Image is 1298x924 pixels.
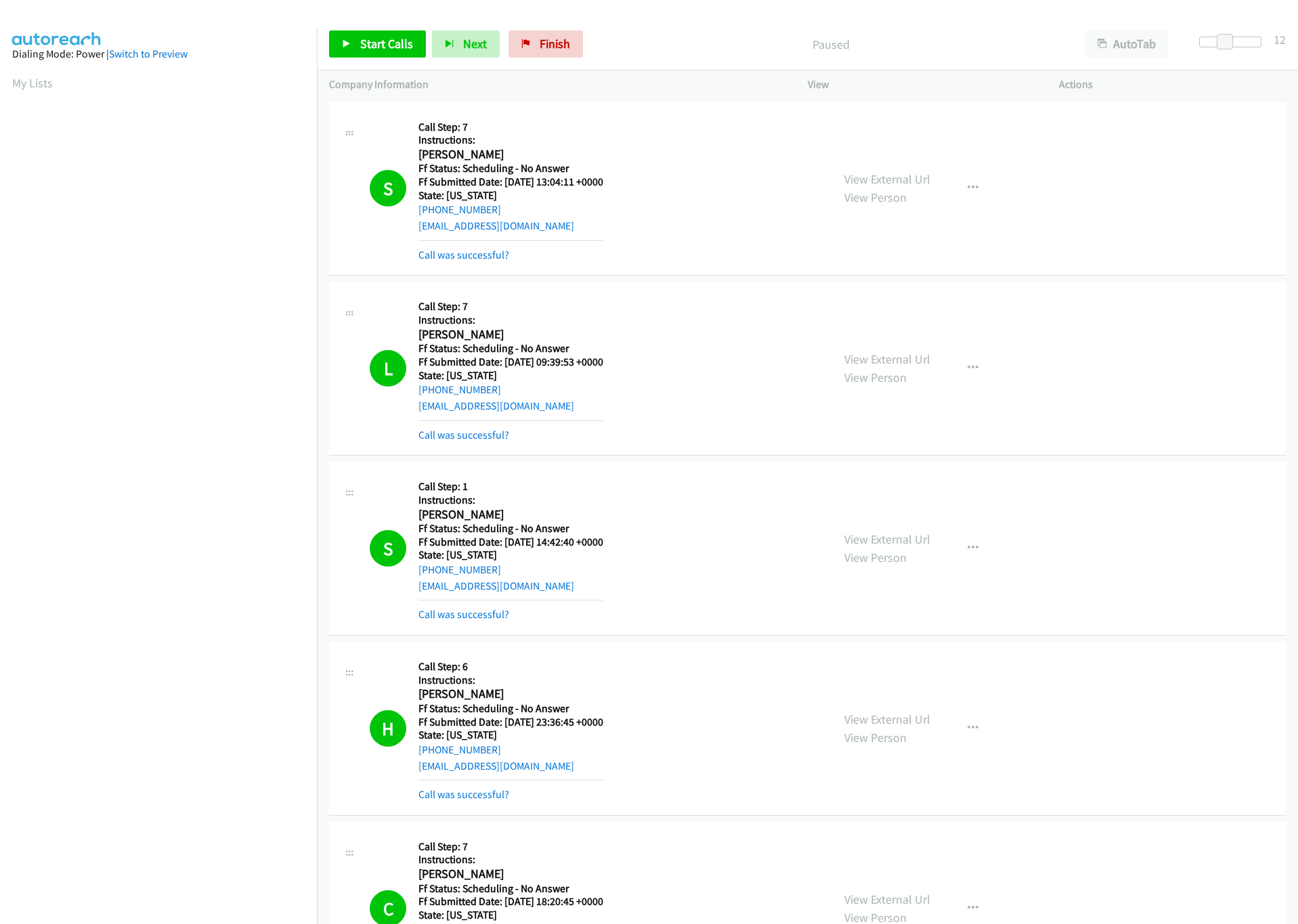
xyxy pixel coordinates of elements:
[418,895,603,908] h5: Ff Submitted Date: [DATE] 18:20:45 +0000
[432,30,500,58] button: Next
[844,171,930,187] a: View External Url
[418,686,603,702] h2: [PERSON_NAME]
[418,660,603,674] h5: Call Step: 6
[418,674,603,687] h5: Instructions:
[360,36,413,51] span: Start Calls
[418,342,603,355] h5: Ff Status: Scheduling - No Answer
[844,351,930,367] a: View External Url
[1259,408,1298,516] iframe: Resource Center
[418,840,603,854] h5: Call Step: 7
[418,248,509,261] a: Call was successful?
[418,480,603,493] h5: Call Step: 1
[418,399,574,412] a: [EMAIL_ADDRESS][DOMAIN_NAME]
[844,550,907,565] a: View Person
[418,189,603,202] h5: State: [US_STATE]
[418,716,603,729] h5: Ff Submitted Date: [DATE] 23:36:45 +0000
[109,47,188,60] a: Switch to Preview
[12,46,305,62] div: Dialing Mode: Power |
[418,327,603,343] h2: [PERSON_NAME]
[418,369,603,382] h5: State: [US_STATE]
[418,702,603,716] h5: Ff Status: Scheduling - No Answer
[418,133,603,147] h5: Instructions:
[418,355,603,369] h5: Ff Submitted Date: [DATE] 09:39:53 +0000
[329,76,783,93] p: Company Information
[418,428,509,441] a: Call was successful?
[418,866,603,882] h2: [PERSON_NAME]
[418,760,574,772] a: [EMAIL_ADDRESS][DOMAIN_NAME]
[418,203,501,216] a: [PHONE_NUMBER]
[418,548,603,562] h5: State: [US_STATE]
[418,219,574,232] a: [EMAIL_ADDRESS][DOMAIN_NAME]
[370,350,406,387] h1: L
[808,76,1035,93] p: View
[370,710,406,747] h1: H
[418,743,501,756] a: [PHONE_NUMBER]
[463,36,487,51] span: Next
[12,75,53,91] a: My Lists
[418,313,603,327] h5: Instructions:
[418,908,603,922] h5: State: [US_STATE]
[418,728,603,742] h5: State: [US_STATE]
[418,522,603,535] h5: Ff Status: Scheduling - No Answer
[418,147,603,162] h2: [PERSON_NAME]
[370,170,406,206] h1: S
[418,853,603,866] h5: Instructions:
[418,300,603,313] h5: Call Step: 7
[418,383,501,396] a: [PHONE_NUMBER]
[540,36,570,51] span: Finish
[418,579,574,592] a: [EMAIL_ADDRESS][DOMAIN_NAME]
[844,370,907,385] a: View Person
[844,730,907,745] a: View Person
[418,608,509,621] a: Call was successful?
[844,892,930,907] a: View External Url
[418,120,603,134] h5: Call Step: 7
[329,30,426,58] a: Start Calls
[1059,76,1286,93] p: Actions
[12,104,317,747] iframe: Dialpad
[370,530,406,567] h1: S
[418,535,603,549] h5: Ff Submitted Date: [DATE] 14:42:40 +0000
[418,882,603,896] h5: Ff Status: Scheduling - No Answer
[601,35,1060,53] p: Paused
[844,711,930,727] a: View External Url
[1085,30,1169,58] button: AutoTab
[418,507,603,523] h2: [PERSON_NAME]
[418,493,603,507] h5: Instructions:
[844,190,907,205] a: View Person
[418,788,509,801] a: Call was successful?
[418,563,501,576] a: [PHONE_NUMBER]
[844,531,930,547] a: View External Url
[418,175,603,189] h5: Ff Submitted Date: [DATE] 13:04:11 +0000
[509,30,583,58] a: Finish
[1274,30,1286,49] div: 12
[418,162,603,175] h5: Ff Status: Scheduling - No Answer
